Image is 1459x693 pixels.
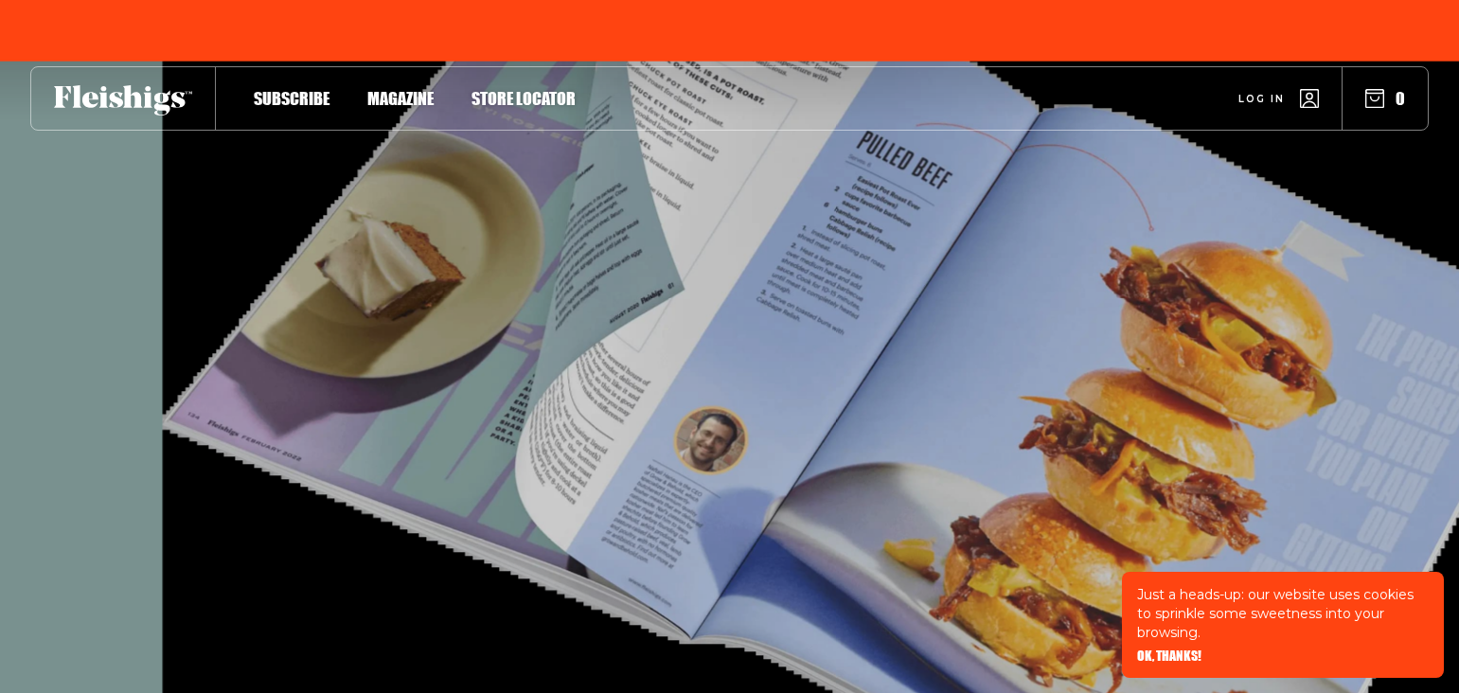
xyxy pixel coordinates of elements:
[254,88,329,109] span: Subscribe
[1238,89,1319,108] a: Log in
[472,88,576,109] span: Store locator
[1365,88,1405,109] button: 0
[254,85,329,111] a: Subscribe
[1137,585,1429,642] p: Just a heads-up: our website uses cookies to sprinkle some sweetness into your browsing.
[367,88,434,109] span: Magazine
[30,280,675,398] h1: Comin in hot,
[367,85,434,111] a: Magazine
[472,85,576,111] a: Store locator
[30,398,573,515] h1: Say ahhhh!
[1137,649,1201,663] button: OK, THANKS!
[1238,92,1285,106] span: Log in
